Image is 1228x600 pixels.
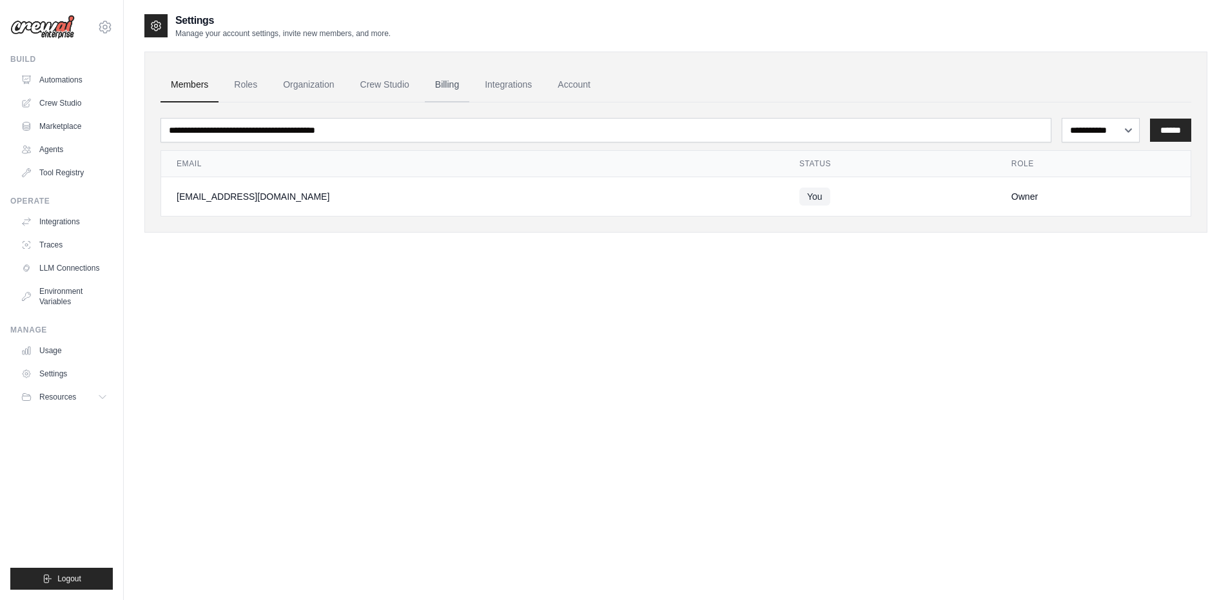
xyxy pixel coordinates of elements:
a: Traces [15,235,113,255]
div: Build [10,54,113,64]
a: Crew Studio [15,93,113,113]
span: Logout [57,574,81,584]
a: Account [547,68,601,102]
h2: Settings [175,13,391,28]
button: Logout [10,568,113,590]
a: Agents [15,139,113,160]
img: Logo [10,15,75,39]
div: Operate [10,196,113,206]
a: Members [161,68,219,102]
div: Manage [10,325,113,335]
a: Organization [273,68,344,102]
a: Integrations [474,68,542,102]
p: Manage your account settings, invite new members, and more. [175,28,391,39]
a: Billing [425,68,469,102]
th: Status [784,151,996,177]
a: Crew Studio [350,68,420,102]
a: Usage [15,340,113,361]
a: Settings [15,363,113,384]
a: Automations [15,70,113,90]
a: Environment Variables [15,281,113,312]
span: Resources [39,392,76,402]
div: Owner [1011,190,1175,203]
span: You [799,188,830,206]
div: [EMAIL_ADDRESS][DOMAIN_NAME] [177,190,768,203]
a: Integrations [15,211,113,232]
a: Marketplace [15,116,113,137]
th: Email [161,151,784,177]
button: Resources [15,387,113,407]
a: LLM Connections [15,258,113,278]
a: Roles [224,68,268,102]
th: Role [996,151,1191,177]
a: Tool Registry [15,162,113,183]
